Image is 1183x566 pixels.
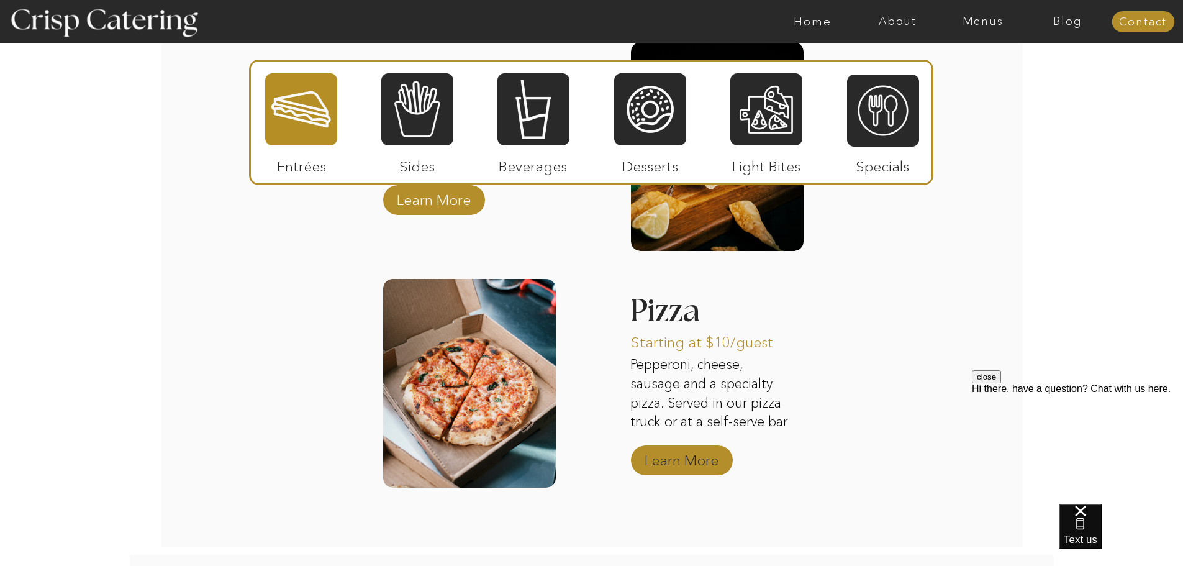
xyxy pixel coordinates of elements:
[940,16,1025,28] a: Menus
[841,145,924,181] p: Specials
[631,321,795,357] p: Starting at $10/guest
[260,145,343,181] p: Entrées
[492,145,574,181] p: Beverages
[640,439,723,475] a: Learn More
[1059,504,1183,566] iframe: podium webchat widget bubble
[630,295,759,331] h3: Pizza
[770,16,855,28] a: Home
[609,145,692,181] p: Desserts
[376,145,458,181] p: Sides
[1112,16,1174,29] a: Contact
[725,145,808,181] p: Light Bites
[630,355,795,432] p: Pepperoni, cheese, sausage and a specialty pizza. Served in our pizza truck or at a self-serve bar
[392,179,475,215] a: Learn More
[1025,16,1110,28] a: Blog
[855,16,940,28] a: About
[972,370,1183,519] iframe: podium webchat widget prompt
